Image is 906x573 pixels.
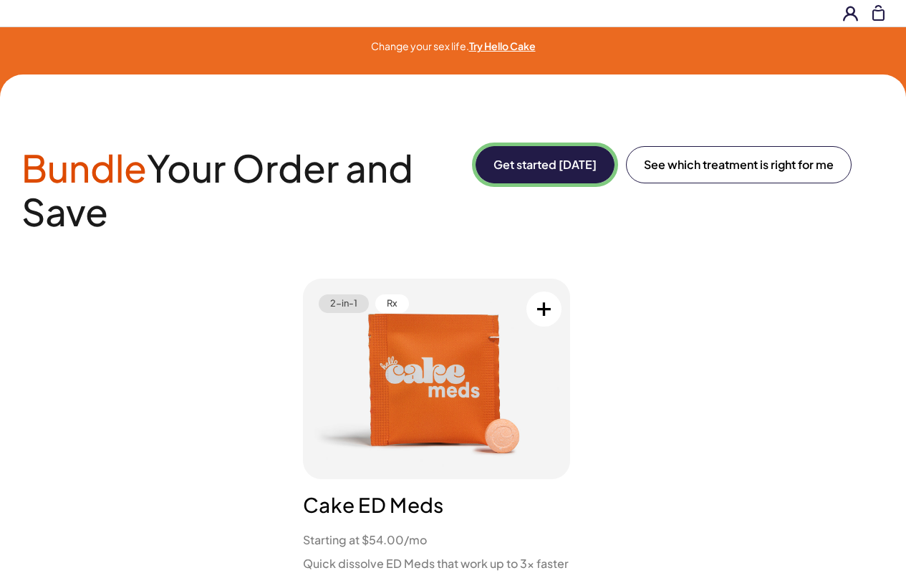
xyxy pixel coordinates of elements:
[469,39,536,52] a: Try Hello Cake
[319,294,369,313] span: 2-in-1
[303,491,570,519] h3: Cake ED Meds
[626,146,852,183] a: See which treatment is right for me
[375,294,409,313] span: Rx
[303,531,570,549] li: Starting at $54.00/mo
[21,146,458,233] h2: Your Order and Save
[21,144,147,191] span: Bundle
[476,146,615,183] button: Get started [DATE]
